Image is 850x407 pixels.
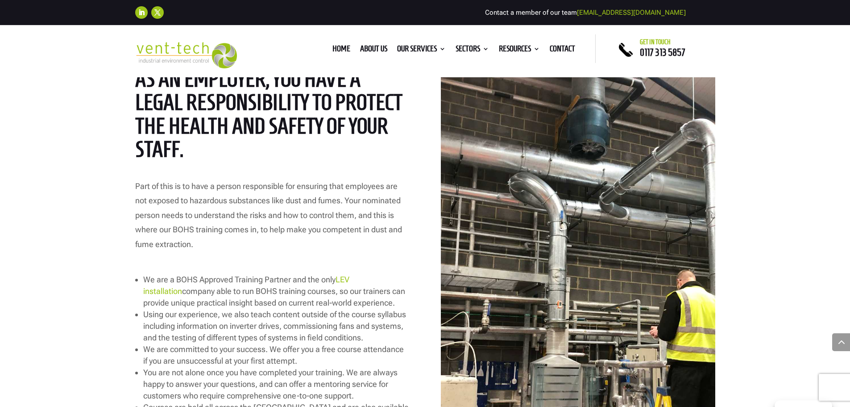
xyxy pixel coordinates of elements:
a: [EMAIL_ADDRESS][DOMAIN_NAME] [577,8,686,17]
span: You are not alone once you have completed your training. We are always happy to answer your quest... [143,368,398,400]
span: Using our experience, we also teach content outside of the course syllabus including information ... [143,310,406,342]
a: LEV installation [143,275,349,296]
img: 2023-09-27T08_35_16.549ZVENT-TECH---Clear-background [135,42,237,68]
a: Contact [550,46,575,55]
a: Home [332,46,350,55]
a: Follow on X [151,6,164,19]
span: As an employer, you have a legal responsibility to protect the health and safety of your staff. [135,67,402,162]
span: We are committed to your success. We offer you a free course attendance if you are unsuccessful a... [143,344,404,365]
p: Part of this is to have a person responsible for ensuring that employees are not exposed to hazar... [135,179,409,260]
span: We are a BOHS Approved Training Partner and the only company able to run BOHS training courses, s... [143,275,405,307]
a: Follow on LinkedIn [135,6,148,19]
a: Resources [499,46,540,55]
span: Contact a member of our team [485,8,686,17]
a: 0117 313 5857 [640,47,685,58]
a: Our Services [397,46,446,55]
a: About us [360,46,387,55]
span: Get in touch [640,38,671,46]
a: Sectors [456,46,489,55]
